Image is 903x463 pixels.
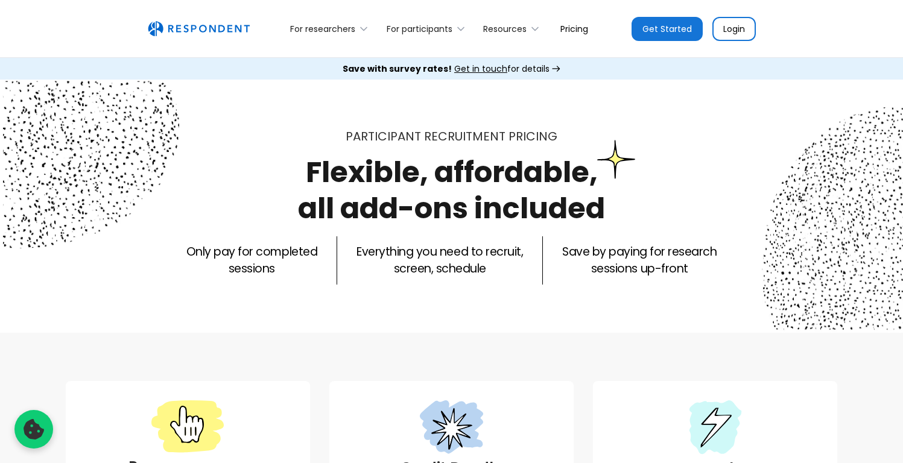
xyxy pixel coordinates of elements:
[477,14,551,43] div: Resources
[712,17,756,41] a: Login
[632,17,703,41] a: Get Started
[562,244,717,277] p: Save by paying for research sessions up-front
[148,21,250,37] a: home
[379,14,476,43] div: For participants
[284,14,379,43] div: For researchers
[148,21,250,37] img: Untitled UI logotext
[346,128,505,145] span: Participant recruitment
[356,244,523,277] p: Everything you need to recruit, screen, schedule
[343,63,452,75] strong: Save with survey rates!
[298,152,605,228] h1: Flexible, affordable, all add-ons included
[290,23,355,35] div: For researchers
[343,63,550,75] div: for details
[551,14,598,43] a: Pricing
[509,128,557,145] span: PRICING
[454,63,507,75] span: Get in touch
[387,23,452,35] div: For participants
[186,244,317,277] p: Only pay for completed sessions
[483,23,527,35] div: Resources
